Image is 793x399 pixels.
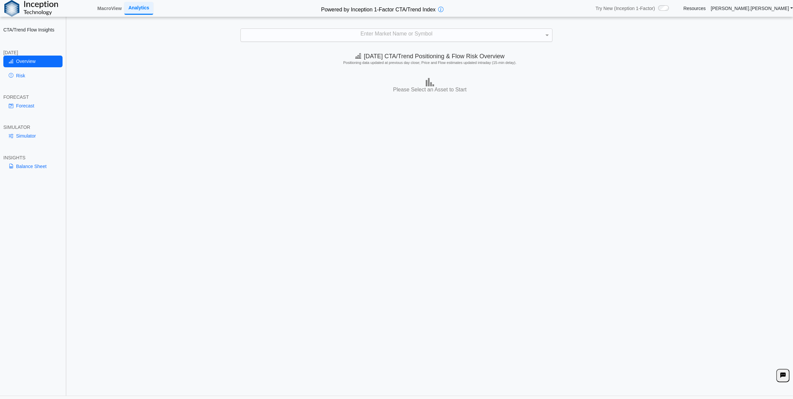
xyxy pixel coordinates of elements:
[3,94,63,100] div: FORECAST
[69,86,791,93] h3: Please Select an Asset to Start
[3,50,63,56] div: [DATE]
[3,155,63,161] div: INSIGHTS
[683,5,706,11] a: Resources
[124,2,153,14] a: Analytics
[426,78,434,86] img: bar-chart.png
[3,70,63,81] a: Risk
[241,29,552,42] div: Enter Market Name or Symbol
[711,5,793,11] a: [PERSON_NAME].[PERSON_NAME]
[3,130,63,142] a: Simulator
[3,100,63,111] a: Forecast
[95,3,124,14] a: MacroView
[596,5,655,11] span: Try New (Inception 1-Factor)
[3,161,63,172] a: Balance Sheet
[3,124,63,130] div: SIMULATOR
[318,4,438,13] h2: Powered by Inception 1-Factor CTA/Trend Index
[3,27,63,33] h2: CTA/Trend Flow Insights
[70,61,789,65] h5: Positioning data updated at previous day close; Price and Flow estimates updated intraday (15-min...
[355,53,505,60] span: [DATE] CTA/Trend Positioning & Flow Risk Overview
[3,56,63,67] a: Overview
